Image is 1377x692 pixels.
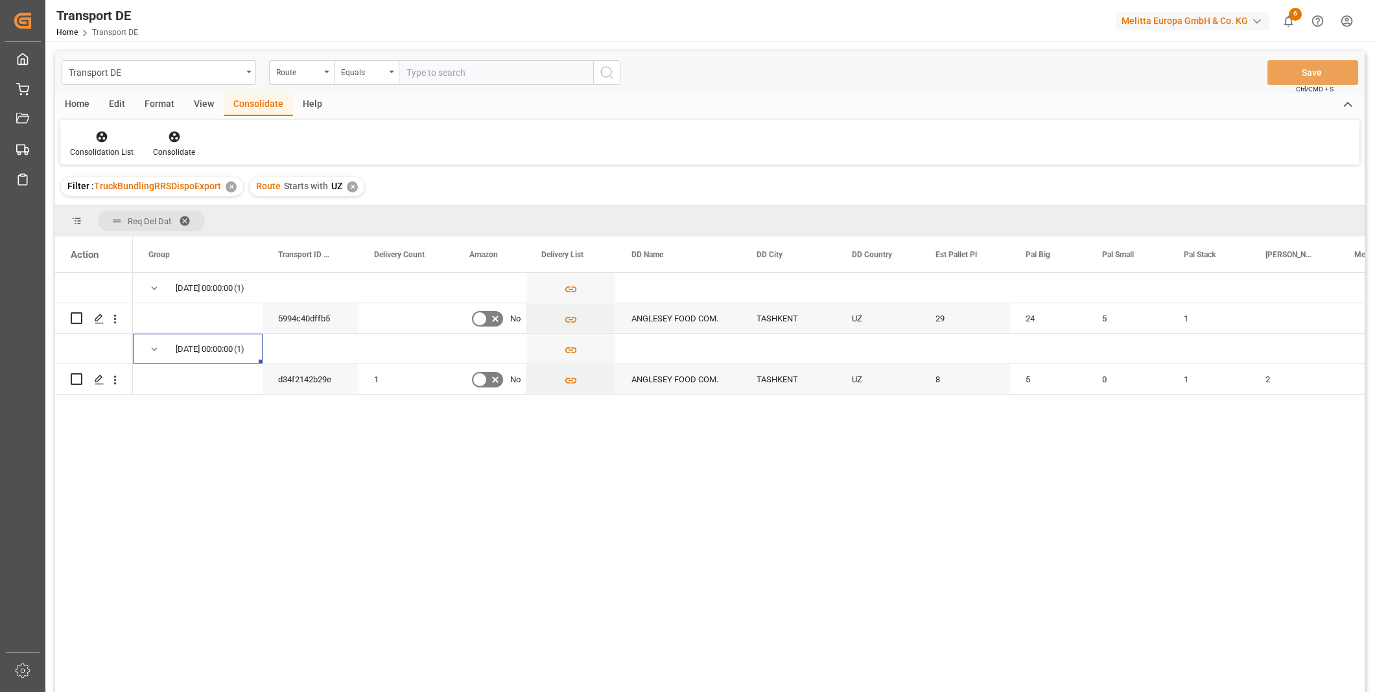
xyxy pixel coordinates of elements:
div: Transport DE [69,63,242,80]
div: Edit [99,94,135,116]
span: Filter : [67,181,94,191]
div: 1 [1168,303,1250,333]
div: UZ [836,303,920,333]
span: 6 [1289,8,1302,21]
div: 24 [1010,303,1087,333]
span: UZ [331,181,342,191]
span: No [510,365,521,395]
button: Save [1267,60,1358,85]
div: [DATE] 00:00:00 [176,334,233,364]
span: Starts with [284,181,328,191]
span: (1) [234,334,244,364]
button: open menu [269,60,334,85]
span: DD City [757,250,783,259]
div: 5 [1010,364,1087,394]
div: 0 [1087,364,1168,394]
div: TASHKENT [741,364,836,394]
div: Consolidate [153,146,195,158]
div: d34f2142b29e [263,364,359,394]
div: ANGLESEY FOOD COM. [616,364,741,394]
div: ✕ [347,181,358,192]
span: [PERSON_NAME] [1265,250,1312,259]
span: Pal Small [1102,250,1134,259]
span: (1) [234,273,244,303]
button: Help Center [1303,6,1332,36]
div: 8 [920,364,1010,394]
span: Req Del Dat [128,216,171,226]
span: Group [148,250,170,259]
span: No [510,304,521,334]
button: open menu [334,60,399,85]
span: Pal Stack [1184,250,1216,259]
span: TruckBundlingRRSDispoExport [94,181,221,191]
div: 5 [1087,303,1168,333]
span: Delivery Count [374,250,425,259]
span: Transport ID Logward [278,250,331,259]
span: Est Pallet Pl [936,250,977,259]
button: search button [593,60,620,85]
span: Amazon [469,250,498,259]
div: ANGLESEY FOOD COM. [616,303,741,333]
div: 1 [1168,364,1250,394]
div: [DATE] 00:00:00 [176,273,233,303]
div: Home [55,94,99,116]
button: Melitta Europa GmbH & Co. KG [1116,8,1274,33]
div: 29 [920,303,1010,333]
div: Route [276,63,320,78]
span: Route [256,181,281,191]
div: TASHKENT [741,303,836,333]
div: Help [293,94,332,116]
div: Equals [341,63,385,78]
div: 1 [359,364,454,394]
div: Press SPACE to select this row. [55,334,133,364]
div: UZ [836,364,920,394]
div: Press SPACE to select this row. [55,364,133,395]
input: Type to search [399,60,593,85]
span: DD Name [631,250,663,259]
div: Format [135,94,184,116]
a: Home [56,28,78,37]
div: 2 [1250,364,1339,394]
div: View [184,94,224,116]
div: Action [71,249,99,260]
span: Ctrl/CMD + S [1296,84,1334,94]
div: 5994c40dffb5 [263,303,359,333]
div: Consolidation List [70,146,134,158]
button: open menu [62,60,256,85]
div: ✕ [226,181,237,192]
button: show 6 new notifications [1274,6,1303,36]
span: Delivery List [541,250,583,259]
div: Press SPACE to select this row. [55,303,133,334]
span: Pal Big [1026,250,1050,259]
div: Melitta Europa GmbH & Co. KG [1116,12,1269,30]
span: DD Country [852,250,892,259]
div: Transport DE [56,6,138,25]
div: Press SPACE to select this row. [55,273,133,303]
div: Consolidate [224,94,293,116]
